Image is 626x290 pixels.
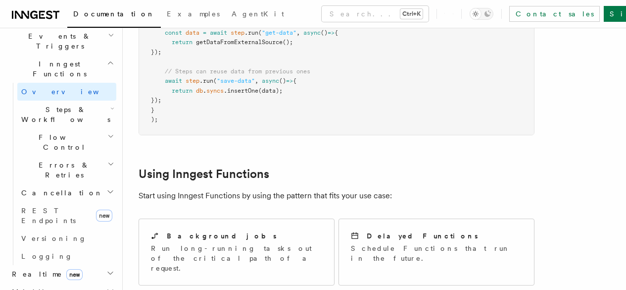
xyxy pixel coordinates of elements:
span: REST Endpoints [21,207,76,225]
span: new [96,210,112,222]
span: await [210,29,227,36]
span: , [296,29,300,36]
span: { [293,77,296,84]
button: Errors & Retries [17,156,116,184]
span: () [321,29,328,36]
span: Overview [21,88,123,96]
span: Flow Control [17,132,107,152]
a: Versioning [17,230,116,247]
kbd: Ctrl+K [400,9,423,19]
p: Run long-running tasks out of the critical path of a request. [151,243,322,273]
span: .run [244,29,258,36]
span: const [165,29,182,36]
span: Realtime [8,269,83,279]
span: db [196,87,203,94]
a: Documentation [67,3,161,28]
h2: Delayed Functions [367,231,478,241]
span: Errors & Retries [17,160,107,180]
span: Inngest Functions [8,59,107,79]
span: "save-data" [217,77,255,84]
span: , [255,77,258,84]
a: Using Inngest Functions [139,167,269,181]
span: Examples [167,10,220,18]
a: REST Endpointsnew [17,202,116,230]
span: Logging [21,252,73,260]
span: new [66,269,83,280]
button: Realtimenew [8,265,116,283]
div: Inngest Functions [8,83,116,265]
a: Delayed FunctionsSchedule Functions that run in the future. [338,219,534,286]
span: return [172,87,193,94]
span: (data); [258,87,283,94]
span: ); [151,116,158,123]
span: syncs [206,87,224,94]
span: getDataFromExternalSource [196,39,283,46]
p: Start using Inngest Functions by using the pattern that fits your use case: [139,189,534,203]
span: => [286,77,293,84]
span: (); [283,39,293,46]
span: AgentKit [232,10,284,18]
p: Schedule Functions that run in the future. [351,243,522,263]
a: Overview [17,83,116,101]
span: Steps & Workflows [17,105,110,124]
span: => [328,29,335,36]
button: Events & Triggers [8,27,116,55]
button: Search...Ctrl+K [322,6,429,22]
span: step [186,77,199,84]
span: data [186,29,199,36]
a: Background jobsRun long-running tasks out of the critical path of a request. [139,219,335,286]
span: Versioning [21,234,87,242]
span: }); [151,97,161,104]
span: // Steps can reuse data from previous ones [165,68,310,75]
span: { [335,29,338,36]
h2: Background jobs [167,231,277,241]
span: step [231,29,244,36]
a: Examples [161,3,226,27]
span: Events & Triggers [8,31,108,51]
span: async [262,77,279,84]
span: "get-data" [262,29,296,36]
span: } [151,107,154,114]
a: AgentKit [226,3,290,27]
button: Cancellation [17,184,116,202]
span: Cancellation [17,188,103,198]
span: .run [199,77,213,84]
span: return [172,39,193,46]
button: Flow Control [17,128,116,156]
span: () [279,77,286,84]
span: ( [213,77,217,84]
span: = [203,29,206,36]
span: Documentation [73,10,155,18]
button: Steps & Workflows [17,101,116,128]
span: await [165,77,182,84]
button: Toggle dark mode [470,8,493,20]
span: .insertOne [224,87,258,94]
span: ( [258,29,262,36]
span: . [203,87,206,94]
span: }); [151,49,161,56]
a: Logging [17,247,116,265]
a: Contact sales [509,6,600,22]
button: Inngest Functions [8,55,116,83]
span: async [303,29,321,36]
